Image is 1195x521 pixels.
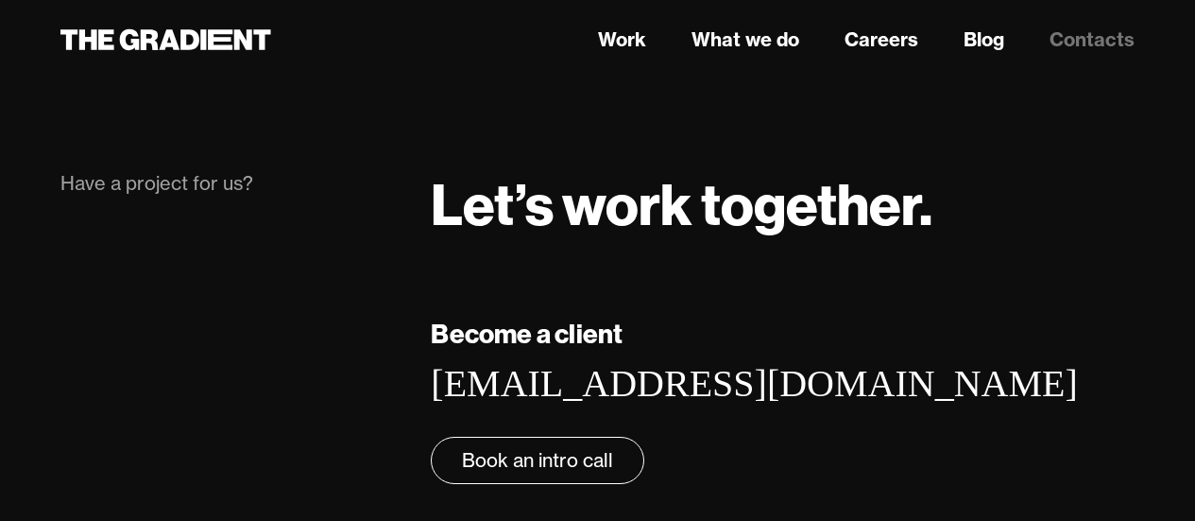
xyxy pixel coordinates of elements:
[431,168,932,240] strong: Let’s work together.
[845,26,918,54] a: Careers
[431,317,623,350] strong: Become a client
[431,437,644,484] a: Book an intro call
[964,26,1004,54] a: Blog
[431,362,1077,405] a: [EMAIL_ADDRESS][DOMAIN_NAME]‍
[691,26,799,54] a: What we do
[598,26,646,54] a: Work
[1050,26,1135,54] a: Contacts
[60,170,393,197] div: Have a project for us?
